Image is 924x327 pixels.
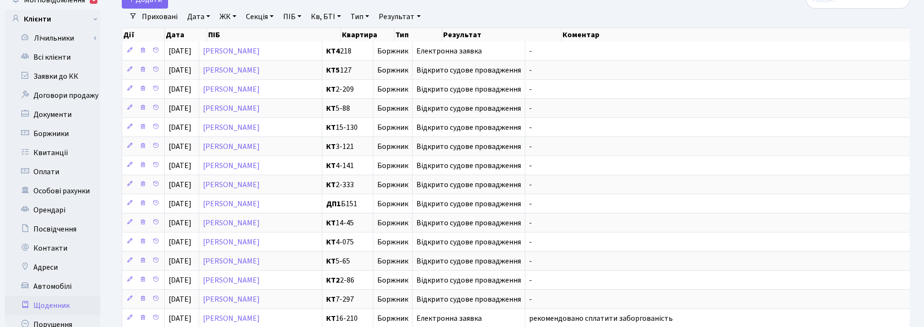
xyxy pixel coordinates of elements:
[169,65,191,75] span: [DATE]
[326,124,369,131] span: 15-130
[326,66,369,74] span: 127
[165,28,207,42] th: Дата
[529,275,532,285] span: -
[169,103,191,114] span: [DATE]
[416,219,521,227] span: Відкрито судове провадження
[169,179,191,190] span: [DATE]
[416,47,521,55] span: Електронна заявка
[529,65,532,75] span: -
[203,294,260,305] a: [PERSON_NAME]
[122,28,165,42] th: Дії
[416,257,521,265] span: Відкрито судове провадження
[416,181,521,189] span: Відкрито судове провадження
[416,105,521,112] span: Відкрито судове провадження
[5,105,100,124] a: Документи
[326,199,341,209] b: ДП1
[377,66,408,74] span: Боржник
[326,237,336,247] b: КТ
[169,313,191,324] span: [DATE]
[326,294,336,305] b: КТ
[326,85,369,93] span: 2-209
[529,84,532,95] span: -
[169,84,191,95] span: [DATE]
[5,67,100,86] a: Заявки до КК
[529,313,673,324] span: рекомендовано сплатити заборгованість
[203,179,260,190] a: [PERSON_NAME]
[416,295,521,303] span: Відкрито судове провадження
[169,275,191,285] span: [DATE]
[203,65,260,75] a: [PERSON_NAME]
[5,239,100,258] a: Контакти
[326,122,336,133] b: КТ
[326,256,336,266] b: КТ
[326,143,369,150] span: 3-121
[326,179,336,190] b: КТ
[5,48,100,67] a: Всі клієнти
[529,199,532,209] span: -
[326,219,369,227] span: 14-45
[326,47,369,55] span: 218
[326,218,336,228] b: КТ
[326,162,369,169] span: 4-141
[377,257,408,265] span: Боржник
[377,143,408,150] span: Боржник
[169,294,191,305] span: [DATE]
[416,85,521,93] span: Відкрито судове провадження
[326,141,336,152] b: КТ
[5,277,100,296] a: Автомобілі
[416,162,521,169] span: Відкрито судове провадження
[5,162,100,181] a: Оплати
[416,276,521,284] span: Відкрито судове провадження
[326,103,336,114] b: КТ
[377,219,408,227] span: Боржник
[326,200,369,208] span: Б151
[326,275,340,285] b: КТ2
[416,200,521,208] span: Відкрито судове провадження
[169,160,191,171] span: [DATE]
[326,315,369,322] span: 16-210
[138,9,181,25] a: Приховані
[203,256,260,266] a: [PERSON_NAME]
[5,124,100,143] a: Боржники
[326,46,340,56] b: КТ4
[169,46,191,56] span: [DATE]
[203,218,260,228] a: [PERSON_NAME]
[169,218,191,228] span: [DATE]
[203,84,260,95] a: [PERSON_NAME]
[5,296,100,315] a: Щоденник
[529,294,532,305] span: -
[529,103,532,114] span: -
[169,199,191,209] span: [DATE]
[326,84,336,95] b: КТ
[326,181,369,189] span: 2-333
[326,160,336,171] b: КТ
[377,200,408,208] span: Боржник
[5,220,100,239] a: Посвідчення
[203,122,260,133] a: [PERSON_NAME]
[203,46,260,56] a: [PERSON_NAME]
[375,9,424,25] a: Результат
[377,181,408,189] span: Боржник
[203,237,260,247] a: [PERSON_NAME]
[326,257,369,265] span: 5-65
[529,141,532,152] span: -
[203,199,260,209] a: [PERSON_NAME]
[207,28,341,42] th: ПІБ
[377,124,408,131] span: Боржник
[5,86,100,105] a: Договори продажу
[5,200,100,220] a: Орендарі
[416,238,521,246] span: Відкрито судове провадження
[169,237,191,247] span: [DATE]
[11,29,100,48] a: Лічильники
[203,103,260,114] a: [PERSON_NAME]
[377,238,408,246] span: Боржник
[183,9,214,25] a: Дата
[307,9,345,25] a: Кв, БТІ
[442,28,562,42] th: Результат
[377,105,408,112] span: Боржник
[377,162,408,169] span: Боржник
[529,160,532,171] span: -
[377,47,408,55] span: Боржник
[326,65,340,75] b: КТ5
[5,181,100,200] a: Особові рахунки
